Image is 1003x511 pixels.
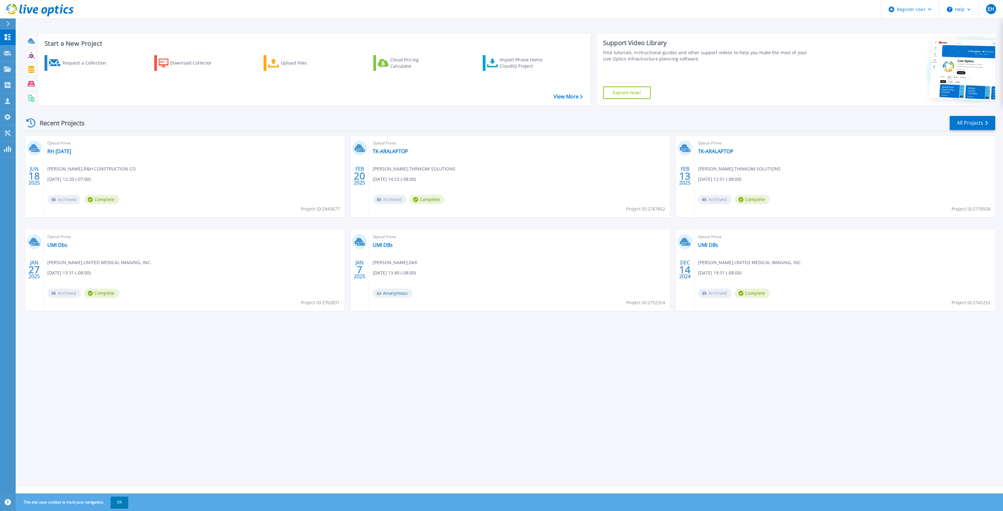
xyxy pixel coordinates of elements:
[950,116,995,130] a: All Projects
[264,55,333,71] a: Upload Files
[500,57,549,69] div: Import Phone Home CloudIQ Project
[47,176,91,183] span: [DATE] 12:20 (-07:00)
[698,269,741,276] span: [DATE] 19:31 (-08:00)
[373,195,406,204] span: Archived
[47,165,136,172] span: [PERSON_NAME] , R&H CONSTRUCTION CO
[603,50,811,62] div: Find tutorials, instructional guides and other support videos to help you make the most of your L...
[301,299,340,306] span: Project ID: 2762831
[154,55,224,71] a: Download Collector
[373,242,393,248] a: UMI DBs
[28,164,40,187] div: JUN 2025
[735,195,770,204] span: Complete
[45,40,582,47] h3: Start a New Project
[735,289,770,298] span: Complete
[603,39,811,47] div: Support Video Library
[679,267,691,272] span: 14
[354,173,365,179] span: 20
[29,173,40,179] span: 18
[373,148,408,154] a: TK-ARALAPTOP
[47,233,341,240] span: Optical Prime
[698,289,732,298] span: Archived
[373,233,666,240] span: Optical Prime
[47,289,81,298] span: Archived
[626,299,665,306] span: Project ID: 2752324
[354,164,365,187] div: FEB 2025
[373,289,412,298] span: Anonymous
[698,148,733,154] a: TK-ARALAPTOP
[373,165,455,172] span: [PERSON_NAME] , THINKOM SOLUTIONS
[47,148,71,154] a: RH [DATE]
[698,195,732,204] span: Archived
[679,258,691,281] div: DEC 2024
[84,195,119,204] span: Complete
[952,299,990,306] span: Project ID: 2745252
[170,57,220,69] div: Download Collector
[47,140,341,147] span: Optical Prime
[698,233,991,240] span: Optical Prime
[24,115,93,131] div: Recent Projects
[373,140,666,147] span: Optical Prime
[373,259,417,266] span: [PERSON_NAME] , Dell
[354,258,365,281] div: JAN 2025
[952,206,990,212] span: Project ID: 2778558
[301,206,340,212] span: Project ID: 2943677
[28,258,40,281] div: JAN 2025
[698,140,991,147] span: Optical Prime
[47,242,67,248] a: UMI Dbs
[47,259,151,266] span: [PERSON_NAME] , UNITED MEDICAL IMAGING, INC.
[45,55,114,71] a: Request a Collection
[47,269,91,276] span: [DATE] 13:31 (-08:00)
[390,57,440,69] div: Cloud Pricing Calculator
[698,165,781,172] span: [PERSON_NAME] , THINKOM SOLUTIONS
[62,57,113,69] div: Request a Collection
[698,259,802,266] span: [PERSON_NAME] , UNITED MEDICAL IMAGING, INC.
[373,269,416,276] span: [DATE] 13:40 (-08:00)
[409,195,444,204] span: Complete
[679,164,691,187] div: FEB 2025
[603,86,651,99] a: Explore Now!
[626,206,665,212] span: Project ID: 2787852
[357,267,362,272] span: 7
[111,497,128,508] button: OK
[281,57,331,69] div: Upload Files
[373,176,416,183] span: [DATE] 14:53 (-08:00)
[698,242,718,248] a: UMI DBs
[698,176,741,183] span: [DATE] 12:51 (-08:00)
[29,267,40,272] span: 27
[17,497,128,508] span: This site uses cookies to track your navigation.
[554,94,583,100] a: View More
[47,195,81,204] span: Archived
[988,7,994,12] span: EH
[679,173,691,179] span: 13
[84,289,119,298] span: Complete
[373,55,443,71] a: Cloud Pricing Calculator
